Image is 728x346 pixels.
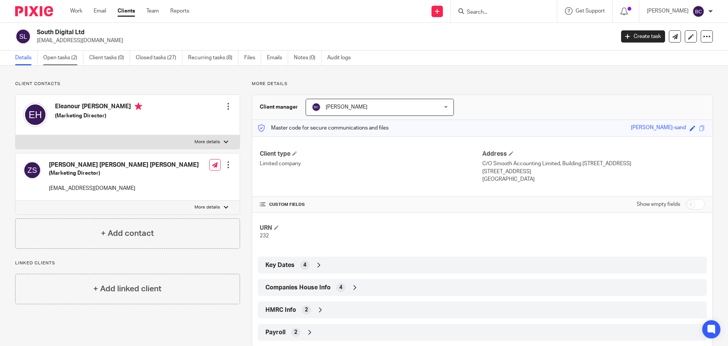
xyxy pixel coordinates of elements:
[89,51,130,65] a: Client tasks (0)
[49,169,199,177] h5: (Marketing Director)
[267,51,288,65] a: Emails
[244,51,261,65] a: Files
[303,261,306,269] span: 4
[43,51,83,65] a: Open tasks (2)
[621,30,665,43] a: Create task
[265,261,295,269] span: Key Dates
[327,51,356,65] a: Audit logs
[118,7,135,15] a: Clients
[37,28,495,36] h2: South Digital Ltd
[326,104,367,110] span: [PERSON_NAME]
[136,51,182,65] a: Closed tasks (27)
[15,260,240,266] p: Linked clients
[482,175,705,183] p: [GEOGRAPHIC_DATA]
[260,103,298,111] h3: Client manager
[260,224,482,232] h4: URN
[265,306,296,314] span: HMRC Info
[15,6,53,16] img: Pixie
[70,7,82,15] a: Work
[466,9,534,16] input: Search
[294,51,322,65] a: Notes (0)
[260,160,482,167] p: Limited company
[258,124,389,132] p: Master code for secure communications and files
[576,8,605,14] span: Get Support
[482,150,705,158] h4: Address
[265,329,286,337] span: Payroll
[252,81,713,87] p: More details
[692,5,704,17] img: svg%3E
[188,51,238,65] a: Recurring tasks (8)
[37,37,610,44] p: [EMAIL_ADDRESS][DOMAIN_NAME]
[15,81,240,87] p: Client contacts
[265,284,331,292] span: Companies House Info
[260,150,482,158] h4: Client type
[312,103,321,112] img: svg%3E
[55,112,142,120] h5: (Marketing Director)
[260,202,482,208] h4: CUSTOM FIELDS
[260,233,269,239] span: 232
[15,28,31,44] img: svg%3E
[305,306,308,314] span: 2
[482,160,705,167] p: C/O Smooth Accounting Limited, Building [STREET_ADDRESS]
[294,329,297,336] span: 2
[146,7,159,15] a: Team
[647,7,689,15] p: [PERSON_NAME]
[339,284,342,291] span: 4
[195,139,220,145] p: More details
[631,124,686,133] div: [PERSON_NAME]-sand
[49,161,199,169] h4: [PERSON_NAME] [PERSON_NAME] [PERSON_NAME]
[23,103,47,127] img: svg%3E
[170,7,189,15] a: Reports
[15,51,38,65] a: Details
[23,161,41,179] img: svg%3E
[93,283,162,295] h4: + Add linked client
[49,185,199,192] p: [EMAIL_ADDRESS][DOMAIN_NAME]
[482,168,705,175] p: [STREET_ADDRESS]
[94,7,106,15] a: Email
[195,204,220,210] p: More details
[55,103,142,112] h4: Eleanour [PERSON_NAME]
[637,201,680,208] label: Show empty fields
[135,103,142,110] i: Primary
[101,228,154,239] h4: + Add contact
